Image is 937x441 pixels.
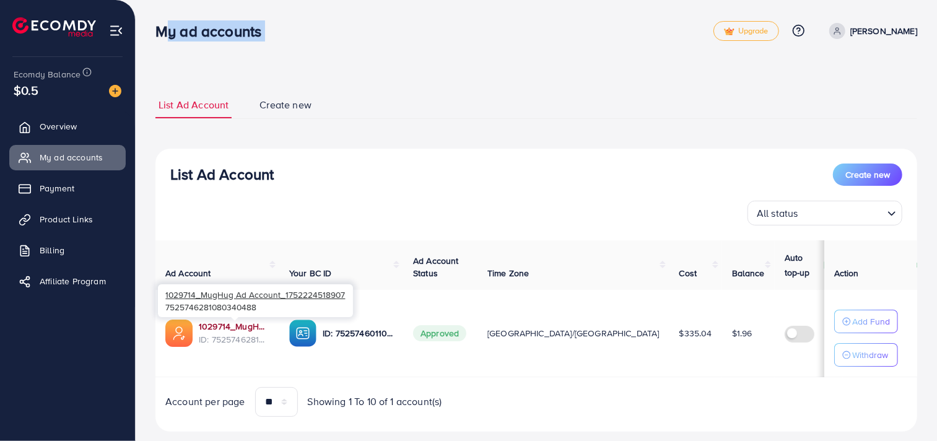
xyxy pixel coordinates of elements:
[802,202,883,222] input: Search for option
[413,255,459,279] span: Ad Account Status
[679,267,697,279] span: Cost
[413,325,466,341] span: Approved
[199,333,269,346] span: ID: 7525746281080340488
[165,289,345,300] span: 1029714_MugHug Ad Account_1752224518907
[40,213,93,225] span: Product Links
[40,244,64,256] span: Billing
[9,238,126,263] a: Billing
[487,327,660,339] span: [GEOGRAPHIC_DATA]/[GEOGRAPHIC_DATA]
[732,267,765,279] span: Balance
[833,164,902,186] button: Create new
[170,165,274,183] h3: List Ad Account
[289,267,332,279] span: Your BC ID
[834,343,898,367] button: Withdraw
[9,207,126,232] a: Product Links
[824,23,917,39] a: [PERSON_NAME]
[732,327,752,339] span: $1.96
[9,114,126,139] a: Overview
[165,395,245,409] span: Account per page
[40,275,106,287] span: Affiliate Program
[850,24,917,38] p: [PERSON_NAME]
[724,27,734,36] img: tick
[747,201,902,225] div: Search for option
[724,27,769,36] span: Upgrade
[289,320,316,347] img: ic-ba-acc.ded83a64.svg
[159,98,229,112] span: List Ad Account
[165,267,211,279] span: Ad Account
[884,385,928,432] iframe: Chat
[9,269,126,294] a: Affiliate Program
[679,327,712,339] span: $335.04
[14,68,81,81] span: Ecomdy Balance
[713,21,779,41] a: tickUpgrade
[487,267,529,279] span: Time Zone
[158,284,353,317] div: 7525746281080340488
[40,151,103,164] span: My ad accounts
[845,168,890,181] span: Create new
[834,310,898,333] button: Add Fund
[834,267,859,279] span: Action
[852,347,888,362] p: Withdraw
[754,204,801,222] span: All status
[9,145,126,170] a: My ad accounts
[14,81,39,99] span: $0.5
[109,85,121,97] img: image
[12,17,96,37] img: logo
[40,182,74,194] span: Payment
[9,176,126,201] a: Payment
[199,320,269,333] a: 1029714_MugHug Ad Account_1752224518907
[323,326,393,341] p: ID: 7525746011067875335
[109,24,123,38] img: menu
[40,120,77,133] span: Overview
[165,320,193,347] img: ic-ads-acc.e4c84228.svg
[852,314,890,329] p: Add Fund
[259,98,312,112] span: Create new
[155,22,271,40] h3: My ad accounts
[308,395,442,409] span: Showing 1 To 10 of 1 account(s)
[785,250,821,280] p: Auto top-up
